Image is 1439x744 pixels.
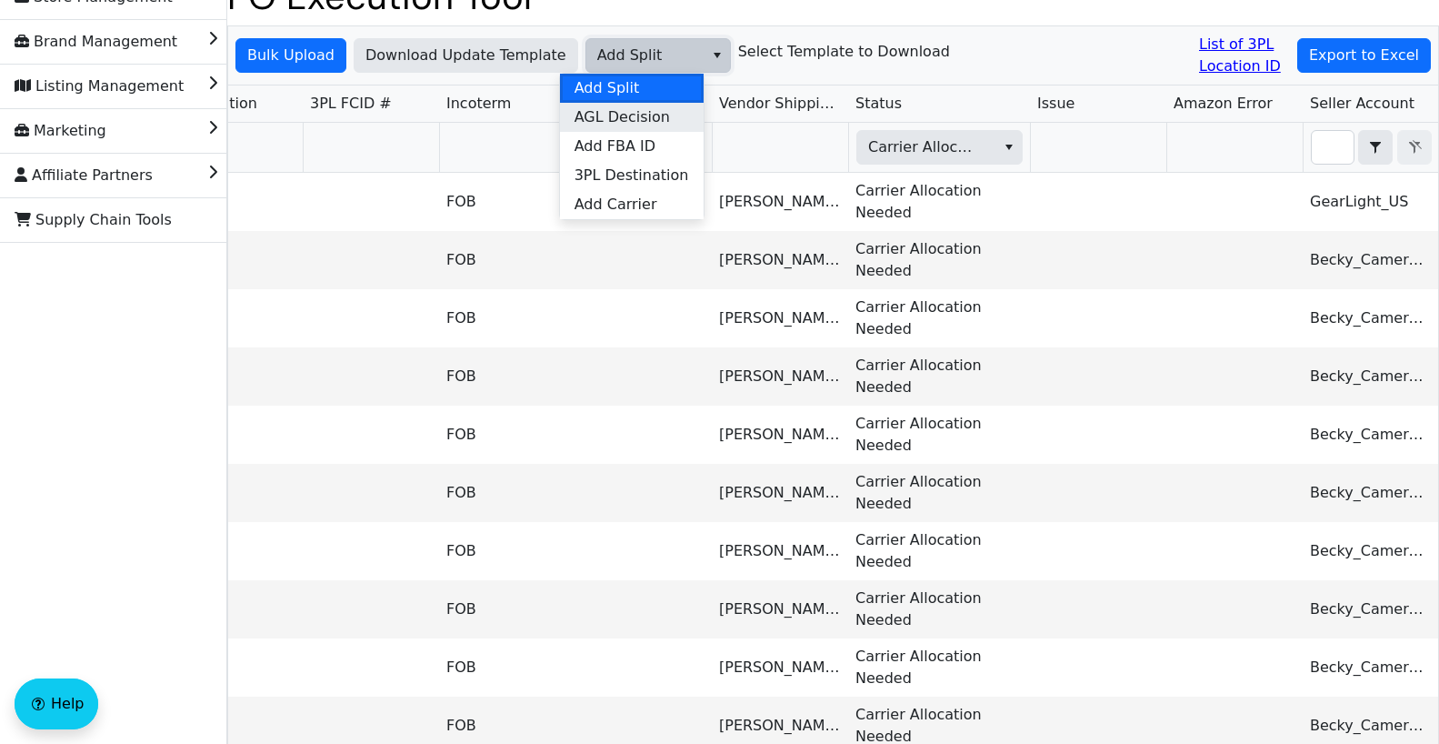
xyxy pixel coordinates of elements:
[439,580,575,638] td: FOB
[995,131,1022,164] button: select
[719,93,841,115] span: Vendor Shipping Address
[848,289,1030,347] td: Carrier Allocation Needed
[712,464,848,522] td: [PERSON_NAME] Ye Sumec Textile Company Limited [STREET_ADDRESS]
[1303,522,1439,580] td: Becky_Cameron_Home_US
[1297,38,1431,73] button: Export to Excel
[166,406,303,464] td: 3PL
[1303,638,1439,697] td: Becky_Cameron_Home_US
[848,231,1030,289] td: Carrier Allocation Needed
[1303,123,1439,173] th: Filter
[166,522,303,580] td: 3PL
[848,580,1030,638] td: Carrier Allocation Needed
[575,106,670,128] span: AGL Decision
[166,231,303,289] td: 3PL
[439,289,575,347] td: FOB
[575,194,657,216] span: Add Carrier
[1303,173,1439,231] td: GearLight_US
[166,464,303,522] td: 3PL
[712,638,848,697] td: [PERSON_NAME] Ye Sumec Textile Company Limited [STREET_ADDRESS]
[1303,464,1439,522] td: Becky_Cameron_Home_US
[1359,131,1392,164] button: select
[15,27,177,56] span: Brand Management
[439,638,575,697] td: FOB
[166,580,303,638] td: 3PL
[712,173,848,231] td: [PERSON_NAME] SOHOT Electrical Appliances Co., Ltd [STREET_ADDRESS]
[166,347,303,406] td: 3PL
[1174,93,1273,115] span: Amazon Error
[439,347,575,406] td: FOB
[855,93,902,115] span: Status
[15,679,98,729] button: Help floatingactionbutton
[235,38,346,73] button: Bulk Upload
[712,347,848,406] td: [PERSON_NAME] Ye Sumec Textile Company Limited [STREET_ADDRESS]
[1358,130,1393,165] span: Choose Operator
[1303,580,1439,638] td: Becky_Cameron_Home_US
[712,522,848,580] td: [PERSON_NAME] Ye Sumec Textile Company Limited [STREET_ADDRESS]
[1037,93,1074,115] span: Issue
[247,45,335,66] span: Bulk Upload
[848,638,1030,697] td: Carrier Allocation Needed
[848,123,1030,173] th: Filter
[738,43,950,60] h6: Select Template to Download
[439,173,575,231] td: FOB
[15,161,153,190] span: Affiliate Partners
[868,136,981,158] span: Carrier Allocation Needed
[712,580,848,638] td: [PERSON_NAME] Ye Sumec Textile Company Limited [STREET_ADDRESS]
[446,93,511,115] span: Incoterm
[439,464,575,522] td: FOB
[712,289,848,347] td: [PERSON_NAME] Ye Sumec Textile Company Limited [STREET_ADDRESS]
[365,45,566,66] span: Download Update Template
[1312,131,1354,164] input: Filter
[310,93,392,115] span: 3PL FCID #
[1310,93,1414,115] span: Seller Account
[1303,289,1439,347] td: Becky_Cameron_Home_US
[1303,406,1439,464] td: Becky_Cameron_Home_US
[439,522,575,580] td: FOB
[354,38,578,73] button: Download Update Template
[848,464,1030,522] td: Carrier Allocation Needed
[1199,34,1290,77] a: List of 3PL Location ID
[15,116,106,146] span: Marketing
[1303,231,1439,289] td: Becky_Cameron_Home_US
[575,136,655,157] span: Add FBA ID
[712,406,848,464] td: [PERSON_NAME] Ye Sumec Textile Company Limited [STREET_ADDRESS]
[51,693,84,715] span: Help
[166,173,303,231] td: 3PL
[575,165,689,186] span: 3PL Destination
[166,289,303,347] td: 3PL
[439,406,575,464] td: FOB
[848,347,1030,406] td: Carrier Allocation Needed
[166,638,303,697] td: 3PL
[848,406,1030,464] td: Carrier Allocation Needed
[848,522,1030,580] td: Carrier Allocation Needed
[712,231,848,289] td: [PERSON_NAME] Ye Sumec Textile Company Limited [STREET_ADDRESS]
[15,206,172,235] span: Supply Chain Tools
[1303,347,1439,406] td: Becky_Cameron_Home_US
[597,45,693,66] span: Add Split
[575,77,640,99] span: Add Split
[15,72,184,101] span: Listing Management
[439,231,575,289] td: FOB
[704,39,730,72] button: select
[848,173,1030,231] td: Carrier Allocation Needed
[1309,45,1419,66] span: Export to Excel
